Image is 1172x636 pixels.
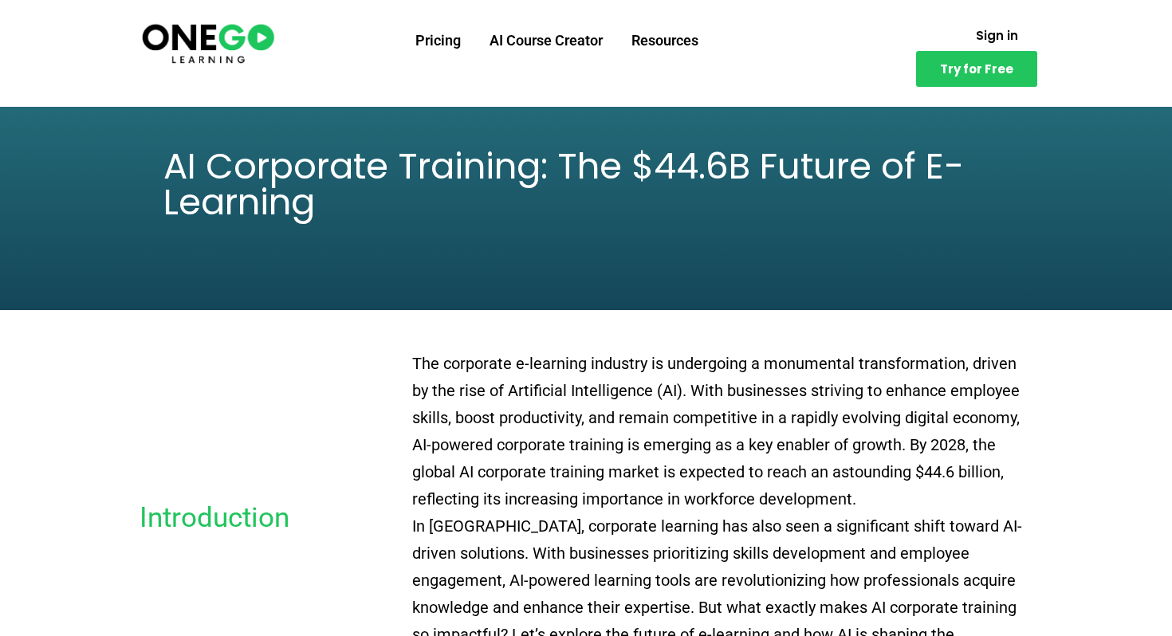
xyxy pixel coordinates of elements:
p: The corporate e-learning industry is undergoing a monumental transformation, driven by the rise o... [412,350,1032,512]
a: Sign in [957,20,1037,51]
span: Try for Free [940,63,1013,75]
span: Sign in [976,29,1018,41]
a: AI Course Creator [475,20,617,61]
a: Pricing [401,20,475,61]
h1: AI Corporate Training: The $44.6B Future of E-Learning [163,148,1009,220]
a: Resources [617,20,713,61]
h2: Introduction [140,504,396,532]
a: Try for Free [916,51,1037,87]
